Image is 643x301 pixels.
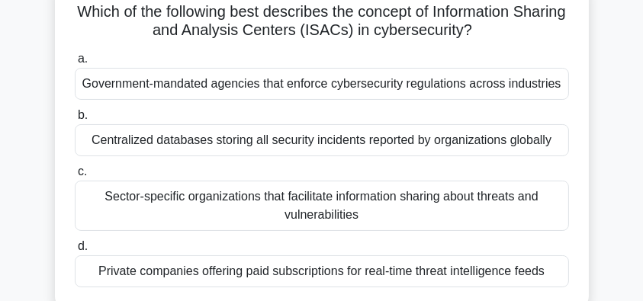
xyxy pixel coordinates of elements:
div: Private companies offering paid subscriptions for real-time threat intelligence feeds [75,255,569,287]
span: a. [78,52,88,65]
span: b. [78,108,88,121]
div: Centralized databases storing all security incidents reported by organizations globally [75,124,569,156]
span: d. [78,239,88,252]
span: c. [78,165,87,178]
div: Government-mandated agencies that enforce cybersecurity regulations across industries [75,68,569,100]
div: Sector-specific organizations that facilitate information sharing about threats and vulnerabilities [75,181,569,231]
h5: Which of the following best describes the concept of Information Sharing and Analysis Centers (IS... [73,2,571,40]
